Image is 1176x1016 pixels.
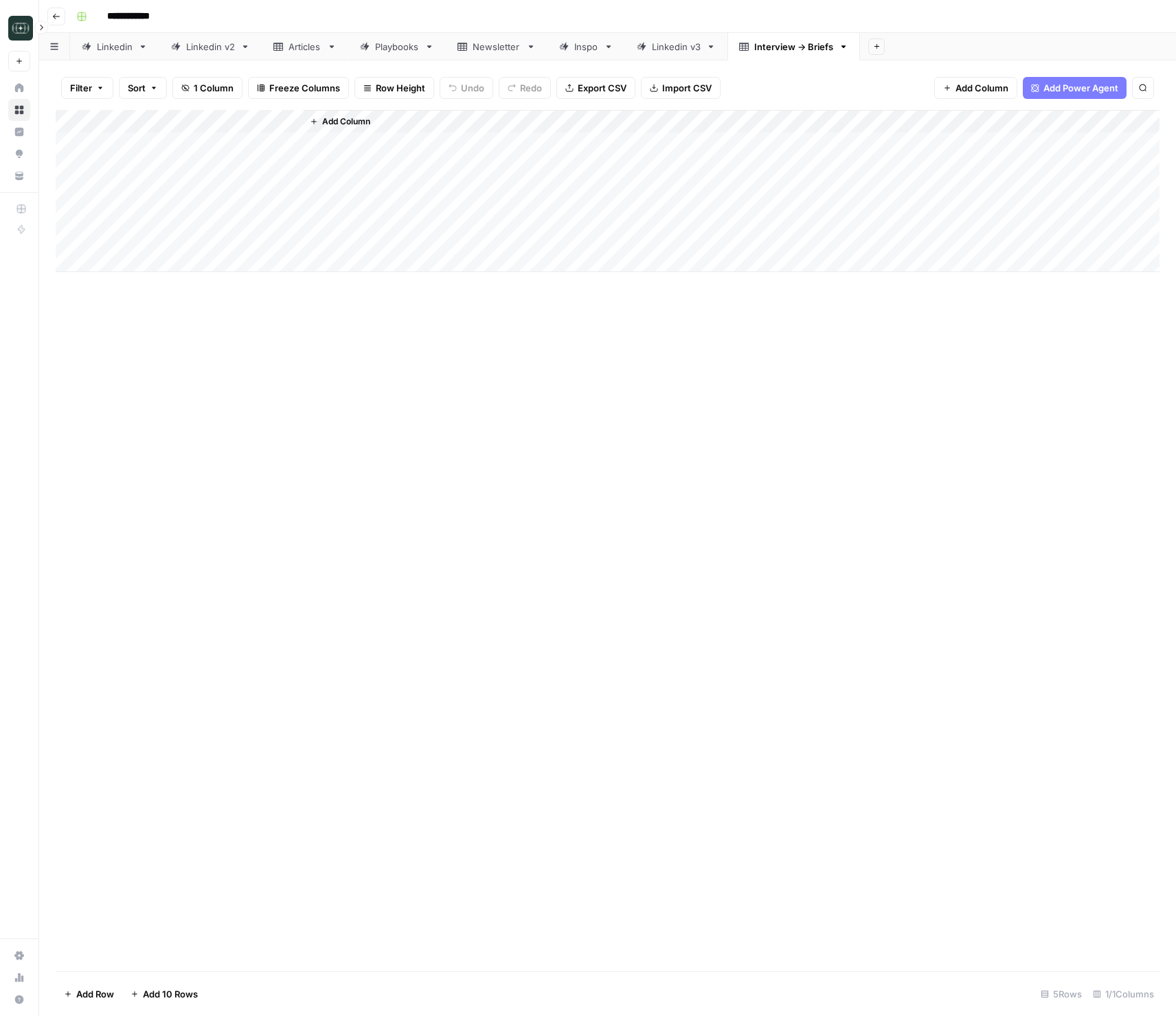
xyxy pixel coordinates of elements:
[56,983,122,1005] button: Add Row
[473,40,521,54] div: Newsletter
[8,945,30,967] a: Settings
[754,40,833,54] div: Interview -> Briefs
[159,33,262,60] a: Linkedin v2
[1043,81,1118,95] span: Add Power Agent
[934,77,1017,99] button: Add Column
[440,77,493,99] button: Undo
[461,81,484,95] span: Undo
[61,77,113,99] button: Filter
[499,77,551,99] button: Redo
[8,165,30,187] a: Your Data
[8,11,30,45] button: Workspace: Catalyst
[269,81,340,95] span: Freeze Columns
[578,81,626,95] span: Export CSV
[119,77,167,99] button: Sort
[70,81,92,95] span: Filter
[574,40,598,54] div: Inspo
[8,989,30,1011] button: Help + Support
[1023,77,1127,99] button: Add Power Agent
[727,33,860,60] a: Interview -> Briefs
[8,16,33,41] img: Catalyst Logo
[348,33,446,60] a: Playbooks
[376,81,425,95] span: Row Height
[625,33,727,60] a: Linkedin v3
[652,40,701,54] div: Linkedin v3
[354,77,434,99] button: Row Height
[446,33,547,60] a: Newsletter
[248,77,349,99] button: Freeze Columns
[122,983,206,1005] button: Add 10 Rows
[70,33,159,60] a: Linkedin
[375,40,419,54] div: Playbooks
[955,81,1008,95] span: Add Column
[128,81,146,95] span: Sort
[304,113,376,131] button: Add Column
[8,143,30,165] a: Opportunities
[1087,983,1160,1005] div: 1/1 Columns
[8,121,30,143] a: Insights
[97,40,133,54] div: Linkedin
[172,77,242,99] button: 1 Column
[322,115,370,128] span: Add Column
[8,77,30,99] a: Home
[520,81,542,95] span: Redo
[289,40,321,54] div: Articles
[8,99,30,121] a: Browse
[186,40,235,54] div: Linkedin v2
[76,987,114,1001] span: Add Row
[556,77,635,99] button: Export CSV
[1035,983,1087,1005] div: 5 Rows
[143,987,198,1001] span: Add 10 Rows
[8,967,30,989] a: Usage
[547,33,625,60] a: Inspo
[194,81,234,95] span: 1 Column
[662,81,712,95] span: Import CSV
[262,33,348,60] a: Articles
[641,77,721,99] button: Import CSV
